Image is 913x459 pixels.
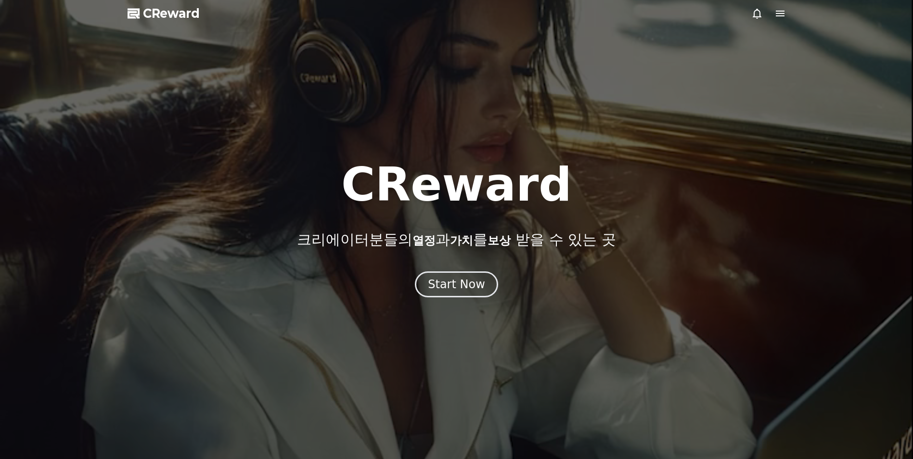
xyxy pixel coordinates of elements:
p: 크리에이터분들의 과 를 받을 수 있는 곳 [297,231,616,248]
span: 가치 [450,234,473,247]
button: Start Now [415,271,498,297]
span: CReward [143,6,200,21]
a: CReward [128,6,200,21]
div: Start Now [428,277,485,292]
h1: CReward [341,162,572,208]
span: 열정 [412,234,436,247]
a: Start Now [415,281,498,290]
span: 보상 [488,234,511,247]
